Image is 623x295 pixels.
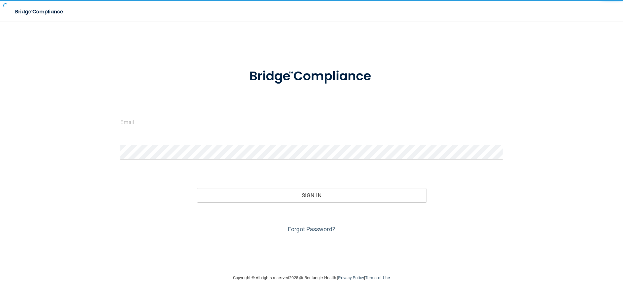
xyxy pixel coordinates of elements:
button: Sign In [197,188,426,202]
img: bridge_compliance_login_screen.278c3ca4.svg [10,5,69,18]
a: Terms of Use [365,275,390,280]
a: Forgot Password? [288,226,335,233]
input: Email [120,115,503,129]
div: Copyright © All rights reserved 2025 @ Rectangle Health | | [193,267,430,288]
img: bridge_compliance_login_screen.278c3ca4.svg [236,60,387,93]
a: Privacy Policy [338,275,364,280]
